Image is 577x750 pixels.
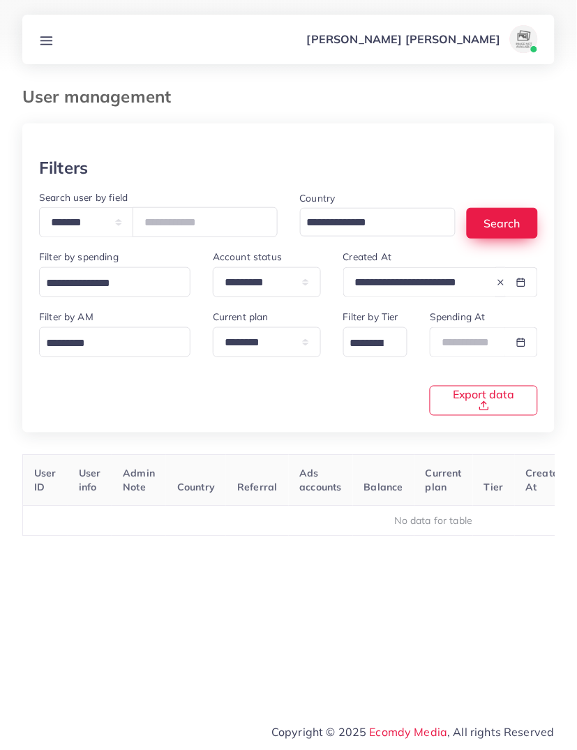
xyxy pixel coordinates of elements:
[41,273,172,294] input: Search for option
[123,467,155,494] span: Admin Note
[39,190,128,204] label: Search user by field
[430,310,486,324] label: Spending At
[271,724,555,741] span: Copyright © 2025
[426,467,462,494] span: Current plan
[39,250,119,264] label: Filter by spending
[39,267,190,297] div: Search for option
[177,481,215,494] span: Country
[364,481,403,494] span: Balance
[343,310,398,324] label: Filter by Tier
[467,208,538,238] button: Search
[299,25,544,53] a: [PERSON_NAME] [PERSON_NAME]avatar
[307,31,501,47] p: [PERSON_NAME] [PERSON_NAME]
[22,87,182,107] h3: User management
[510,25,538,53] img: avatar
[300,191,336,205] label: Country
[39,327,190,357] div: Search for option
[343,250,392,264] label: Created At
[370,726,448,740] a: Ecomdy Media
[300,208,456,237] div: Search for option
[213,310,269,324] label: Current plan
[345,333,390,354] input: Search for option
[447,389,520,412] span: Export data
[79,467,101,494] span: User info
[484,481,504,494] span: Tier
[39,158,88,178] h3: Filters
[430,386,538,416] button: Export data
[237,481,277,494] span: Referral
[213,250,282,264] label: Account status
[34,467,57,494] span: User ID
[343,327,408,357] div: Search for option
[526,467,559,494] span: Create At
[41,333,172,354] input: Search for option
[300,467,342,494] span: Ads accounts
[39,310,93,324] label: Filter by AM
[302,212,438,234] input: Search for option
[448,724,555,741] span: , All rights Reserved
